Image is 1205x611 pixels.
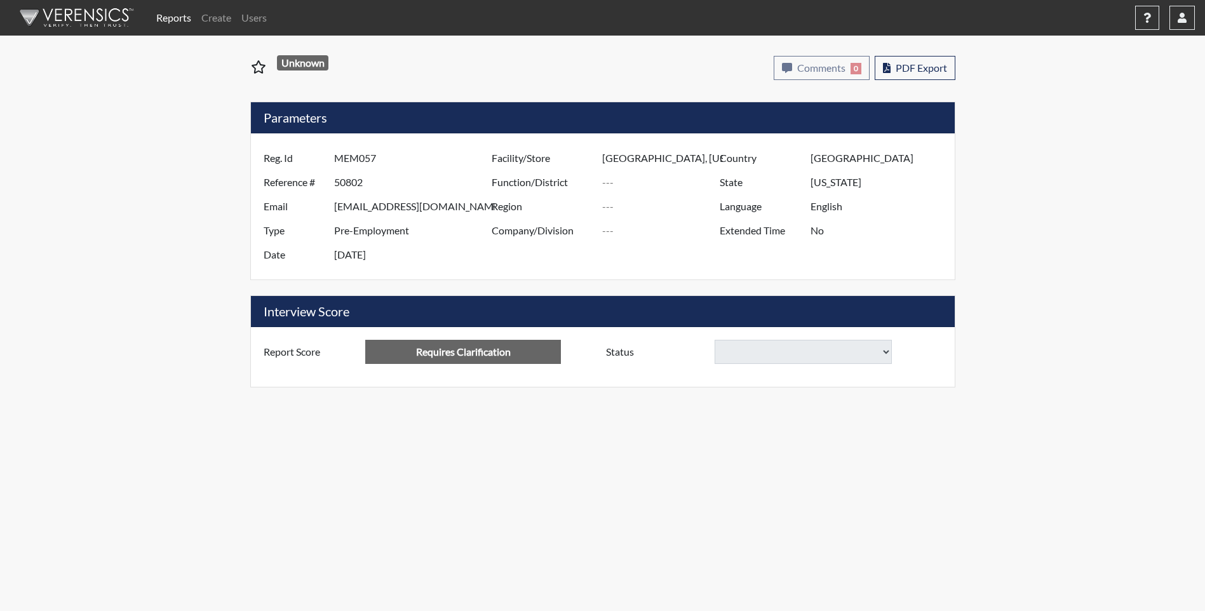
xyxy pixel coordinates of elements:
[596,340,715,364] label: Status
[251,102,955,133] h5: Parameters
[254,146,334,170] label: Reg. Id
[482,170,603,194] label: Function/District
[254,243,334,267] label: Date
[334,146,495,170] input: ---
[710,146,811,170] label: Country
[482,146,603,170] label: Facility/Store
[254,218,334,243] label: Type
[365,340,561,364] input: ---
[196,5,236,30] a: Create
[236,5,272,30] a: Users
[811,170,951,194] input: ---
[896,62,947,74] span: PDF Export
[334,243,495,267] input: ---
[602,194,723,218] input: ---
[811,218,951,243] input: ---
[811,194,951,218] input: ---
[254,170,334,194] label: Reference #
[596,340,952,364] div: Document a decision to hire or decline a candiate
[851,63,861,74] span: 0
[602,170,723,194] input: ---
[710,170,811,194] label: State
[797,62,845,74] span: Comments
[151,5,196,30] a: Reports
[334,194,495,218] input: ---
[251,296,955,327] h5: Interview Score
[277,55,328,70] span: Unknown
[482,194,603,218] label: Region
[811,146,951,170] input: ---
[482,218,603,243] label: Company/Division
[602,146,723,170] input: ---
[710,218,811,243] label: Extended Time
[774,56,870,80] button: Comments0
[254,194,334,218] label: Email
[602,218,723,243] input: ---
[710,194,811,218] label: Language
[254,340,366,364] label: Report Score
[875,56,955,80] button: PDF Export
[334,170,495,194] input: ---
[334,218,495,243] input: ---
